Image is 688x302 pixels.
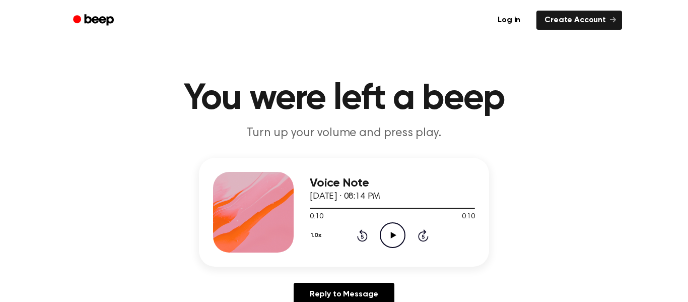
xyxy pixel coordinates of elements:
h3: Voice Note [310,176,475,190]
span: 0:10 [462,212,475,222]
p: Turn up your volume and press play. [151,125,537,142]
button: 1.0x [310,227,325,244]
span: [DATE] · 08:14 PM [310,192,380,201]
h1: You were left a beep [86,81,602,117]
a: Create Account [536,11,622,30]
span: 0:10 [310,212,323,222]
a: Beep [66,11,123,30]
a: Log in [488,9,530,32]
